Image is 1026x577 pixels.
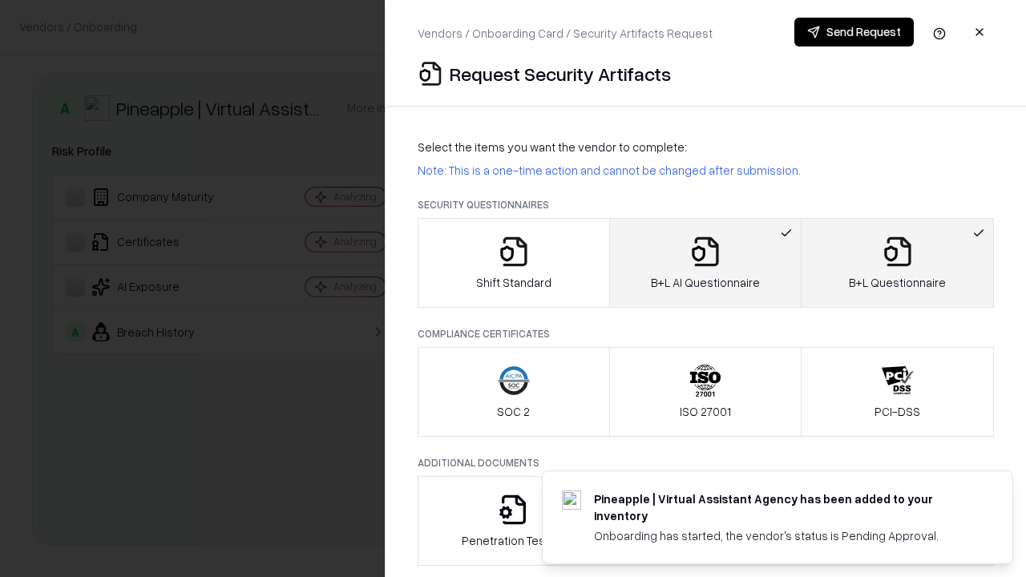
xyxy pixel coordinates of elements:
button: SOC 2 [418,347,610,437]
p: Additional Documents [418,456,994,470]
button: Penetration Testing [418,476,610,566]
p: Select the items you want the vendor to complete: [418,139,994,155]
p: Penetration Testing [462,532,565,549]
div: Pineapple | Virtual Assistant Agency has been added to your inventory [594,490,974,524]
p: Vendors / Onboarding Card / Security Artifacts Request [418,25,713,42]
button: B+L AI Questionnaire [609,218,802,308]
button: PCI-DSS [801,347,994,437]
p: SOC 2 [497,403,530,420]
button: B+L Questionnaire [801,218,994,308]
button: Send Request [794,18,914,46]
p: B+L Questionnaire [849,274,946,291]
p: Compliance Certificates [418,327,994,341]
p: B+L AI Questionnaire [651,274,760,291]
p: Note: This is a one-time action and cannot be changed after submission. [418,162,994,179]
img: trypineapple.com [562,490,581,510]
p: ISO 27001 [680,403,731,420]
div: Onboarding has started, the vendor's status is Pending Approval. [594,527,974,544]
p: Security Questionnaires [418,198,994,212]
p: PCI-DSS [875,403,920,420]
button: Shift Standard [418,218,610,308]
p: Request Security Artifacts [450,61,671,87]
p: Shift Standard [476,274,551,291]
button: ISO 27001 [609,347,802,437]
